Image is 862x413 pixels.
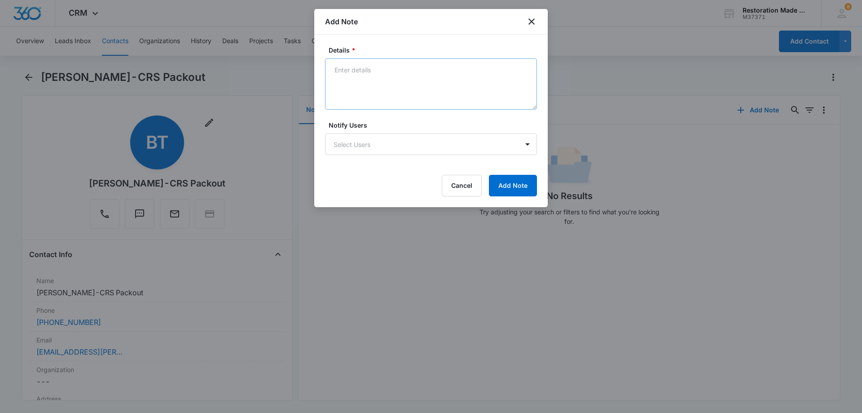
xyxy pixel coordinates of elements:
[526,16,537,27] button: close
[442,175,482,196] button: Cancel
[329,120,541,130] label: Notify Users
[489,175,537,196] button: Add Note
[325,16,358,27] h1: Add Note
[329,45,541,55] label: Details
